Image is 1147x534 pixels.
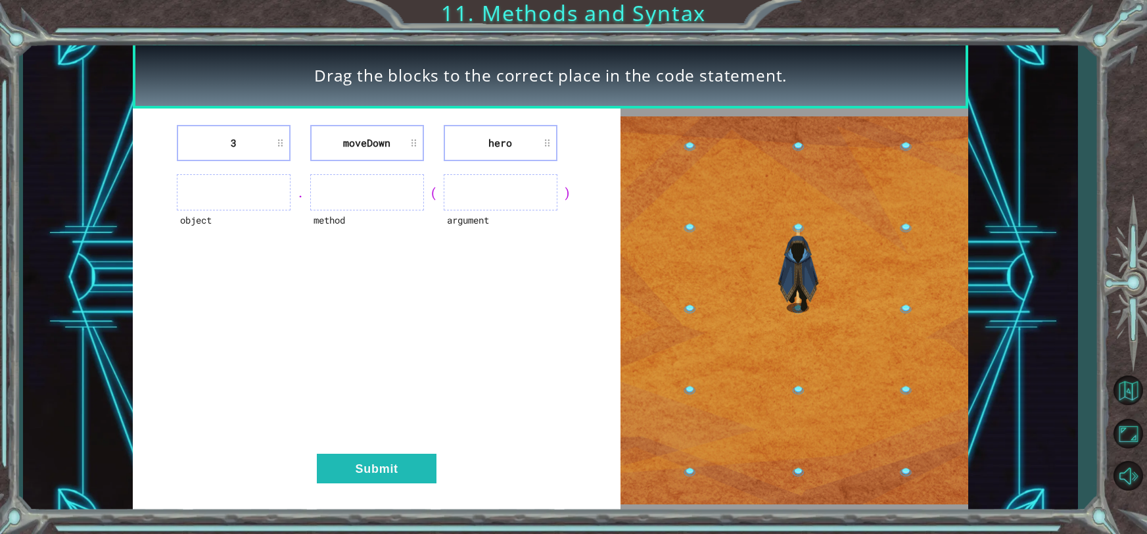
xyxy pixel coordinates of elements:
a: Back to Map [1109,370,1147,413]
div: argument [444,210,557,247]
div: ( [424,183,444,202]
button: Mute [1109,457,1147,495]
div: object [177,210,291,247]
button: Back to Map [1109,372,1147,410]
li: hero [444,125,557,161]
button: Maximize Browser [1109,415,1147,453]
li: 3 [177,125,291,161]
div: ) [557,183,577,202]
span: Drag the blocks to the correct place in the code statement. [314,64,787,87]
div: method [310,210,424,247]
div: . [291,183,310,202]
button: Submit [317,454,436,483]
li: moveDown [310,125,424,161]
img: Interactive Art [620,116,968,504]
